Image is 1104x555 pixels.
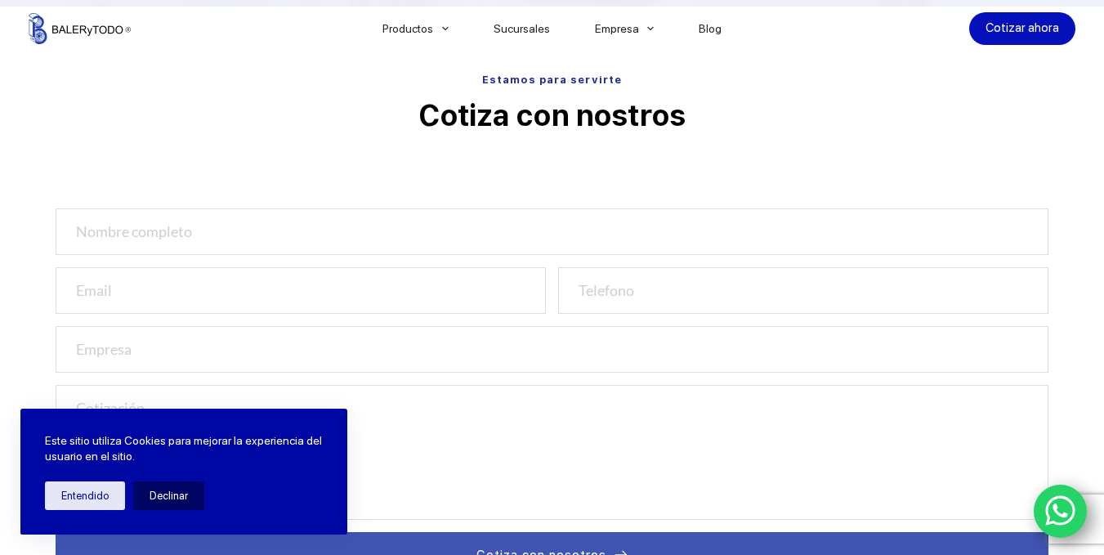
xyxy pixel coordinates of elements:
input: Email [56,267,546,314]
img: Balerytodo [29,13,131,44]
a: WhatsApp [1034,485,1088,539]
a: Cotizar ahora [969,12,1075,45]
input: Empresa [56,326,1049,373]
p: Cotiza con nostros [56,96,1049,137]
span: Estamos para servirte [482,74,622,86]
input: Nombre completo [56,208,1049,255]
button: Declinar [133,481,204,510]
p: Este sitio utiliza Cookies para mejorar la experiencia del usuario en el sitio. [45,433,323,465]
button: Entendido [45,481,125,510]
input: Telefono [558,267,1048,314]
